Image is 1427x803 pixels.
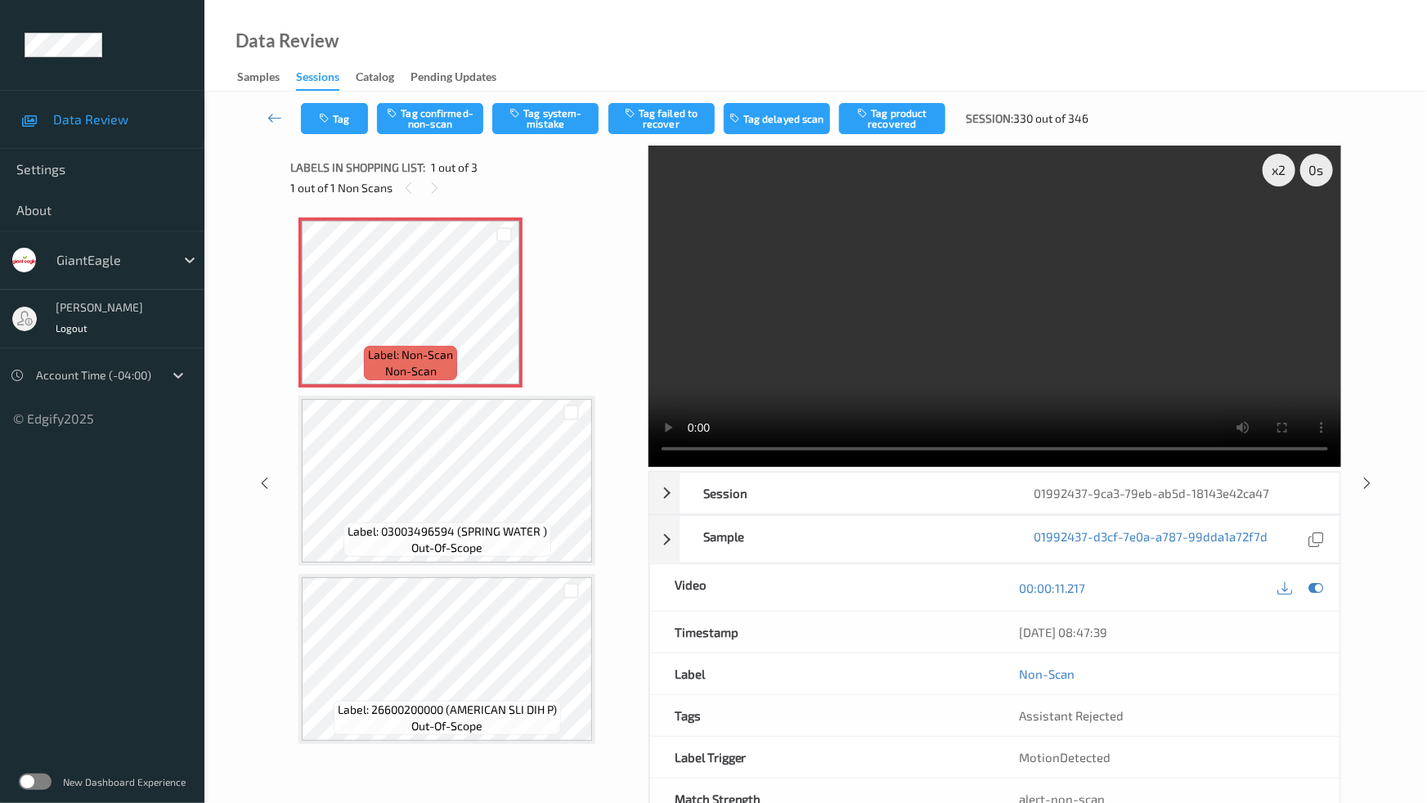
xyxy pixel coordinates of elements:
a: Catalog [356,66,411,89]
div: MotionDetected [994,737,1339,778]
span: out-of-scope [411,718,482,734]
button: Tag product recovered [839,103,945,134]
button: Tag delayed scan [724,103,830,134]
button: Tag [301,103,368,134]
div: Label Trigger [650,737,995,778]
span: Labels in shopping list: [290,159,425,176]
div: 1 out of 1 Non Scans [290,177,637,198]
div: Sample01992437-d3cf-7e0a-a787-99dda1a72f7d [649,515,1340,563]
div: Session [680,473,1010,514]
span: out-of-scope [411,540,482,556]
span: Assistant Rejected [1019,708,1124,723]
a: Pending Updates [411,66,513,89]
div: Tags [650,695,995,736]
div: Catalog [356,69,394,89]
div: Samples [237,69,280,89]
div: Sample [680,516,1010,563]
span: Label: 03003496594 (SPRING WATER ) [348,523,547,540]
div: x 2 [1263,154,1295,186]
button: Tag system-mistake [492,103,599,134]
div: Pending Updates [411,69,496,89]
div: Data Review [236,33,339,49]
span: non-scan [385,363,437,379]
button: Tag confirmed-non-scan [377,103,483,134]
div: 0 s [1300,154,1333,186]
div: Session01992437-9ca3-79eb-ab5d-18143e42ca47 [649,472,1340,514]
div: Sessions [296,69,339,91]
span: Label: 26600200000 (AMERICAN SLI DIH P) [338,702,557,718]
span: 1 out of 3 [431,159,478,176]
div: Video [650,564,995,611]
button: Tag failed to recover [608,103,715,134]
a: Non-Scan [1019,666,1075,682]
a: Sessions [296,66,356,91]
a: Samples [237,66,296,89]
div: [DATE] 08:47:39 [1019,624,1315,640]
div: 01992437-9ca3-79eb-ab5d-18143e42ca47 [1009,473,1339,514]
span: Session: [966,110,1013,127]
div: Timestamp [650,612,995,653]
a: 01992437-d3cf-7e0a-a787-99dda1a72f7d [1034,528,1268,550]
a: 00:00:11.217 [1019,580,1085,596]
span: Label: Non-Scan [368,347,453,363]
span: 330 out of 346 [1013,110,1088,127]
div: Label [650,653,995,694]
